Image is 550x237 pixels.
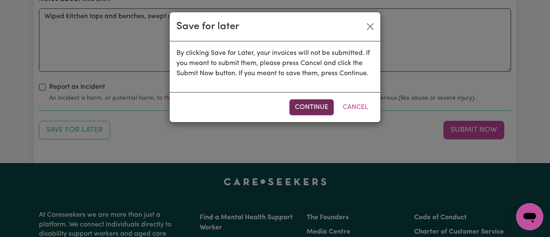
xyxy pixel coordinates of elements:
[176,19,239,34] div: Save for later
[289,99,334,115] button: Continue
[516,203,543,230] iframe: Button to launch messaging window
[337,99,374,115] button: Cancel
[363,20,377,33] button: Close
[176,48,374,79] p: By clicking Save for Later, your invoices will not be submitted. If you meant to submit them, ple...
